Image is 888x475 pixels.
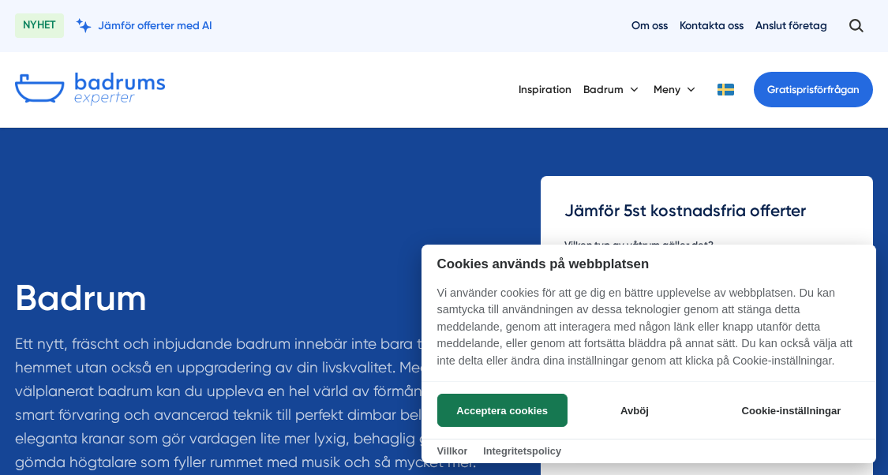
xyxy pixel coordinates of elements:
a: Integritetspolicy [483,445,561,457]
button: Acceptera cookies [437,394,568,427]
h2: Cookies används på webbplatsen [422,256,876,271]
a: Villkor [437,445,468,457]
p: Vi använder cookies för att ge dig en bättre upplevelse av webbplatsen. Du kan samtycka till anvä... [422,285,876,381]
button: Cookie-inställningar [722,394,860,427]
button: Avböj [571,394,697,427]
